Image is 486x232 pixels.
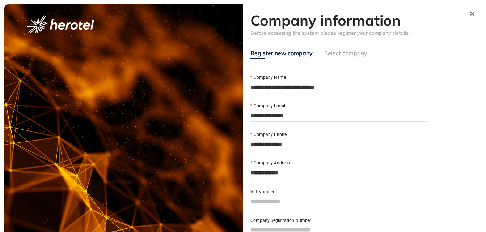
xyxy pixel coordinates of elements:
[250,74,286,81] label: Company Name
[250,217,311,224] label: Company Registration Number
[250,167,427,178] input: Company Address
[250,12,427,29] h2: Company information
[250,30,410,36] span: Before accessing the system please register your company details.
[250,49,313,58] div: Register new company
[250,160,290,167] label: Company Address
[250,139,427,150] input: Company Phone
[250,110,427,121] input: Company Email
[324,49,367,58] div: Select company
[250,82,427,93] input: Company Name
[250,131,287,138] label: Company Phone
[27,15,94,33] img: logo
[15,15,106,33] button: logo
[250,196,427,207] input: Vat Number
[250,189,274,196] label: Vat Number
[250,103,285,109] label: Company Email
